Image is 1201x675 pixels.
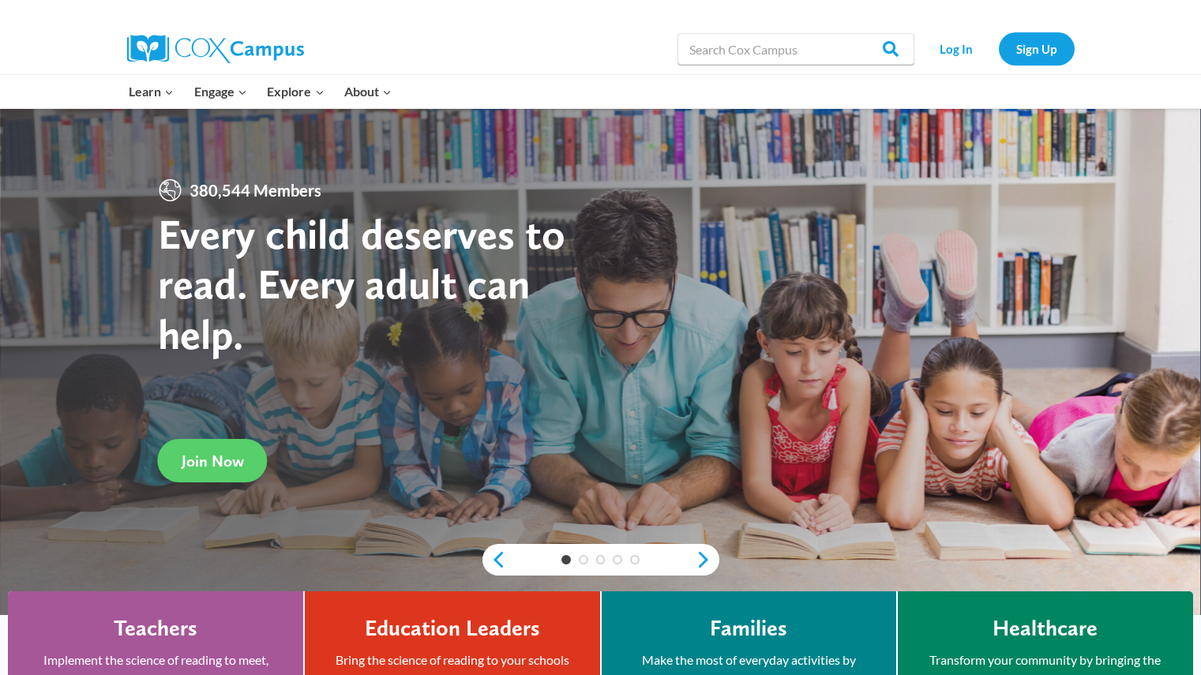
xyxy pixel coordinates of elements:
a: Sign Up [999,32,1075,65]
span: 380,544 Members [183,178,328,203]
a: 3 [596,555,606,564]
nav: Primary Navigation [119,75,402,108]
span: Join Now [182,452,244,471]
a: 2 [579,555,588,564]
a: Log In [922,32,991,65]
strong: Every child deserves to read. Every adult can help. [158,208,565,359]
div: content slider buttons [482,544,719,576]
a: 4 [613,555,622,564]
a: previous [482,550,506,569]
img: Cox Campus [127,35,304,63]
a: Join Now [158,439,268,482]
span: Learn [129,81,174,102]
h4: Education Leaders [365,615,540,642]
span: Explore [267,81,324,102]
span: Engage [194,81,247,102]
span: About [344,81,392,102]
a: 1 [561,555,571,564]
a: next [696,550,719,569]
nav: Secondary Navigation [922,32,1075,65]
h4: Healthcare [993,615,1098,642]
h4: Families [710,615,787,642]
a: 5 [630,555,640,564]
input: Search Cox Campus [677,33,914,65]
h4: Teachers [114,615,197,642]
